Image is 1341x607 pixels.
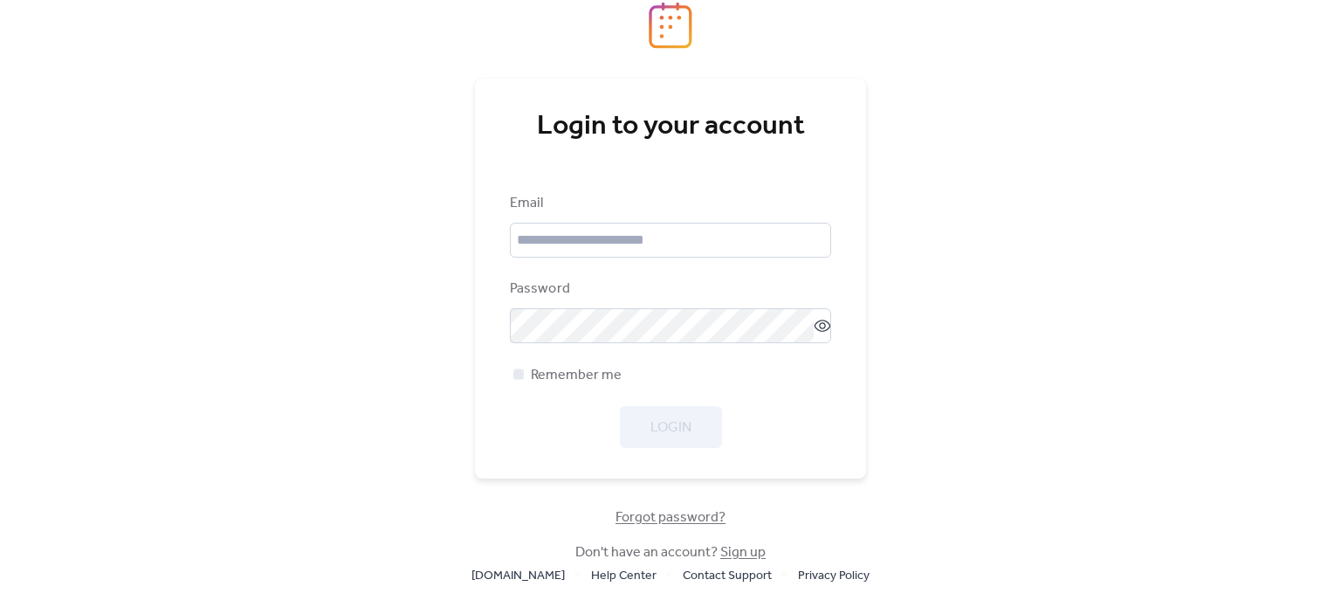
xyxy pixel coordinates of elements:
span: Help Center [591,566,657,587]
a: Contact Support [683,564,772,586]
span: Privacy Policy [798,566,870,587]
a: Privacy Policy [798,564,870,586]
span: Don't have an account? [575,542,766,563]
a: Forgot password? [615,513,726,522]
a: Sign up [720,539,766,566]
a: [DOMAIN_NAME] [471,564,565,586]
span: Remember me [531,365,622,386]
span: [DOMAIN_NAME] [471,566,565,587]
span: Forgot password? [615,507,726,528]
div: Email [510,193,828,214]
img: logo [649,2,692,49]
div: Password [510,279,828,300]
a: Help Center [591,564,657,586]
span: Contact Support [683,566,772,587]
div: Login to your account [510,109,831,144]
